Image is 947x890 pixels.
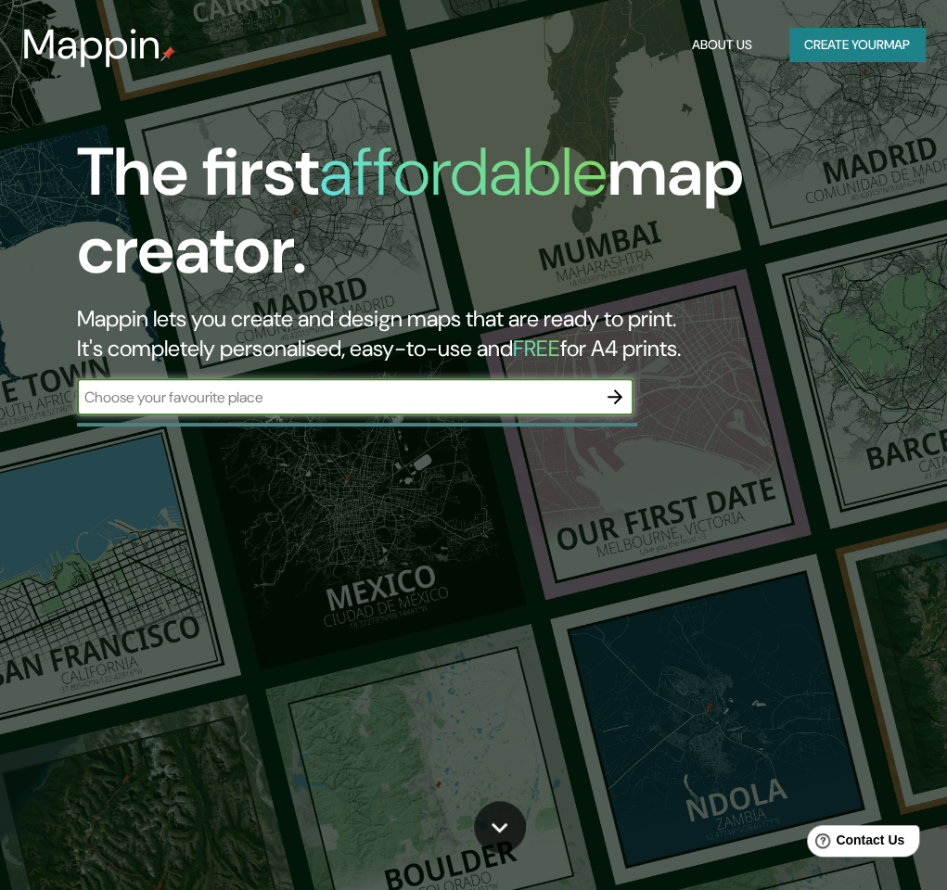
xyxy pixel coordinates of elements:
[77,387,596,408] input: Choose your favourite place
[782,818,927,870] iframe: Help widget launcher
[160,46,175,61] img: mappin-pin
[513,334,560,362] h5: FREE
[77,304,835,363] h2: Mappin lets you create and design maps that are ready to print. It's completely personalised, eas...
[22,20,160,69] h3: Mappin
[77,133,835,304] h1: The first map creator.
[685,28,760,62] button: About Us
[319,129,608,215] h1: affordable
[789,28,925,62] button: Create yourmap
